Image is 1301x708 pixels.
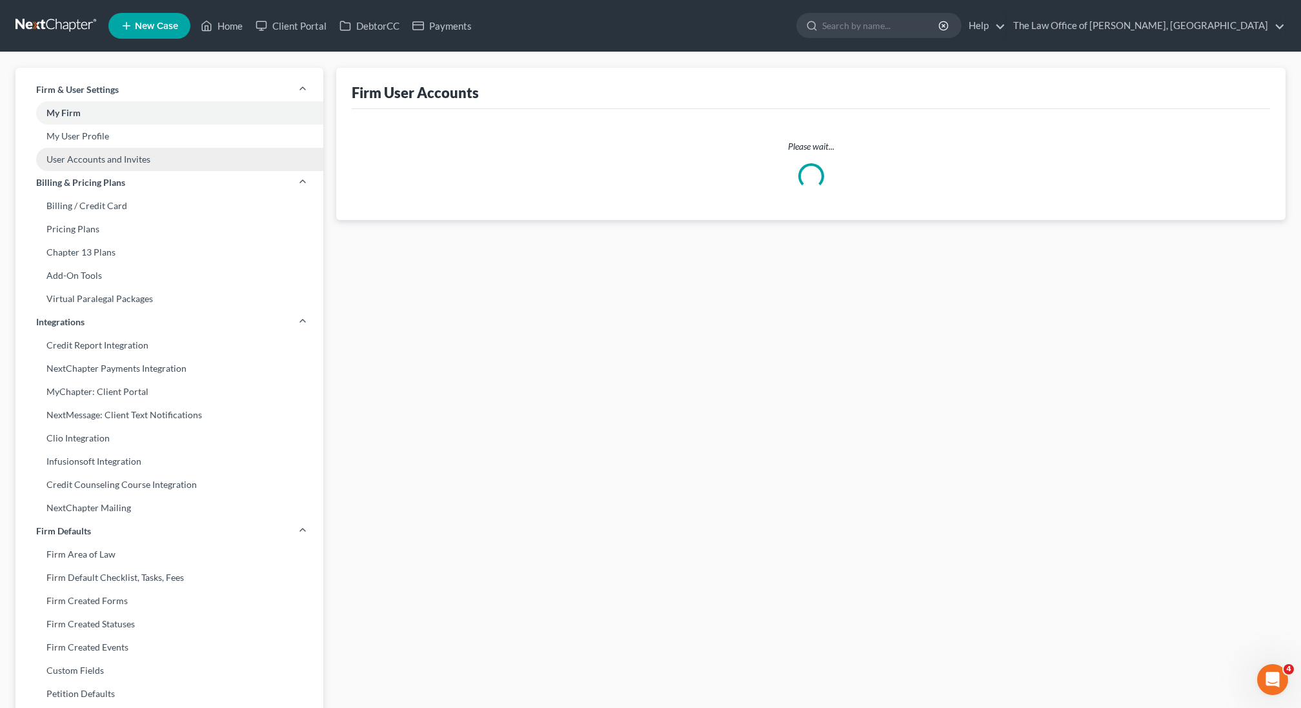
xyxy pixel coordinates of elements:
a: Payments [406,14,478,37]
a: Firm Created Events [15,636,323,659]
span: Firm Defaults [36,525,91,538]
a: Help [962,14,1005,37]
a: Credit Report Integration [15,334,323,357]
a: Virtual Paralegal Packages [15,287,323,310]
a: Chapter 13 Plans [15,241,323,264]
a: MyChapter: Client Portal [15,380,323,403]
a: Billing & Pricing Plans [15,171,323,194]
a: Client Portal [249,14,333,37]
a: My User Profile [15,125,323,148]
a: Credit Counseling Course Integration [15,473,323,496]
a: Firm & User Settings [15,78,323,101]
span: Billing & Pricing Plans [36,176,125,189]
span: Integrations [36,316,85,329]
a: Billing / Credit Card [15,194,323,217]
a: NextMessage: Client Text Notifications [15,403,323,427]
a: Firm Created Statuses [15,612,323,636]
a: Integrations [15,310,323,334]
a: User Accounts and Invites [15,148,323,171]
a: The Law Office of [PERSON_NAME], [GEOGRAPHIC_DATA] [1007,14,1285,37]
a: Add-On Tools [15,264,323,287]
input: Search by name... [822,14,940,37]
a: Infusionsoft Integration [15,450,323,473]
a: Pricing Plans [15,217,323,241]
a: Home [194,14,249,37]
span: 4 [1284,664,1294,674]
a: Clio Integration [15,427,323,450]
span: New Case [135,21,178,31]
a: Petition Defaults [15,682,323,705]
a: Firm Default Checklist, Tasks, Fees [15,566,323,589]
iframe: Intercom live chat [1257,664,1288,695]
a: My Firm [15,101,323,125]
span: Firm & User Settings [36,83,119,96]
a: NextChapter Payments Integration [15,357,323,380]
div: Firm User Accounts [352,83,479,102]
a: Firm Defaults [15,520,323,543]
a: Firm Area of Law [15,543,323,566]
a: Firm Created Forms [15,589,323,612]
a: Custom Fields [15,659,323,682]
a: DebtorCC [333,14,406,37]
p: Please wait... [336,140,1286,153]
a: NextChapter Mailing [15,496,323,520]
